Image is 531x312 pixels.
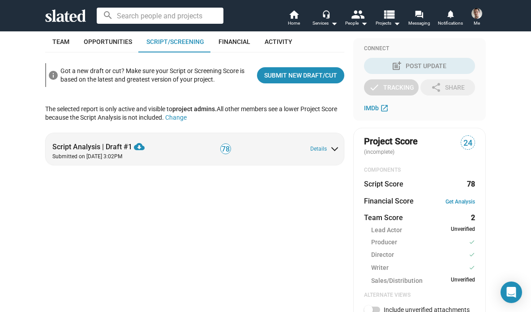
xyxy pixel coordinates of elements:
div: Services [313,18,338,29]
mat-icon: arrow_drop_down [391,18,402,29]
span: Opportunities [84,38,132,45]
span: Unverified [451,226,475,234]
span: (incomplete) [364,149,396,155]
mat-icon: view_list [382,8,395,21]
mat-icon: home [288,9,299,20]
a: Financial [211,31,257,52]
span: Team [52,38,69,45]
div: Alternate Views [364,292,475,299]
div: COMPONENTS [364,167,475,174]
mat-icon: check [469,251,475,259]
span: Submit New Draft/Cut [264,67,337,83]
span: Financial [218,38,250,45]
span: Writer [371,264,389,273]
mat-icon: check [469,264,475,272]
span: 78 [221,145,231,154]
mat-icon: headset_mic [322,10,330,18]
img: Jared Greenwald [471,8,482,19]
div: Share [431,79,465,95]
mat-icon: arrow_drop_down [329,18,339,29]
span: Notifications [438,18,463,29]
input: Search people and projects [97,8,223,24]
span: Lead Actor [371,226,402,234]
div: Got a new draft or cut? Make sure your Script or Screening Score is based on the latest and great... [60,65,250,85]
mat-icon: info [48,70,59,81]
button: Tracking [364,79,419,95]
button: Post Update [364,58,475,74]
a: Opportunities [77,31,139,52]
span: 24 [461,137,475,149]
span: Script/Screening [146,38,204,45]
span: Project Score [364,135,418,147]
p: Submitted on [DATE] 3:02PM [52,153,184,160]
mat-icon: cloud_download [134,141,145,152]
a: Messaging [403,9,435,29]
dt: Script Score [364,179,403,189]
span: Producer [371,238,397,247]
span: The selected report is only active and visible to [45,105,217,113]
span: Sales/Distribution [371,277,423,285]
mat-expansion-panel-header: Script Analysis | Draft #1Submitted on [DATE] 3:02PM78Details [45,133,344,165]
button: Jared GreenwaldMe [466,6,488,30]
mat-icon: post_add [391,61,402,71]
div: All other members see a lower Project Score because the Script Analysis is not included. [45,94,344,132]
span: Me [474,18,480,29]
button: Change [165,114,187,121]
a: Team [45,31,77,52]
button: Details [310,146,338,153]
div: Open Intercom Messenger [501,282,522,303]
a: Submit New Draft/Cut [257,67,344,83]
a: Activity [257,31,300,52]
div: Connect [364,45,475,52]
a: Notifications [435,9,466,29]
button: Projects [372,9,403,29]
a: Get Analysis [445,199,475,205]
span: IMDb [364,104,379,112]
span: Director [371,251,394,260]
button: Services [309,9,341,29]
button: Share [420,79,475,95]
div: Tracking [369,79,414,95]
dt: Financial Score [364,196,414,206]
mat-icon: share [431,82,441,93]
div: People [345,18,368,29]
mat-icon: people [351,8,364,21]
a: Script/Screening [139,31,211,52]
span: Messaging [408,18,430,29]
button: People [341,9,372,29]
dt: Team Score [364,213,403,222]
span: Projects [376,18,400,29]
mat-icon: forum [415,10,423,18]
div: Post Update [393,58,446,74]
mat-icon: arrow_drop_down [359,18,369,29]
span: project admins. [172,105,217,113]
a: Home [278,9,309,29]
mat-icon: check [369,82,380,93]
dd: 2 [467,213,475,222]
span: Unverified [451,277,475,285]
dd: 78 [467,179,475,189]
mat-icon: notifications [446,9,454,18]
mat-icon: open_in_new [380,104,389,112]
span: Home [288,18,300,29]
mat-icon: check [469,238,475,247]
span: Activity [265,38,292,45]
a: IMDb [364,103,391,113]
div: Script Analysis | Draft #1 [52,137,184,152]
